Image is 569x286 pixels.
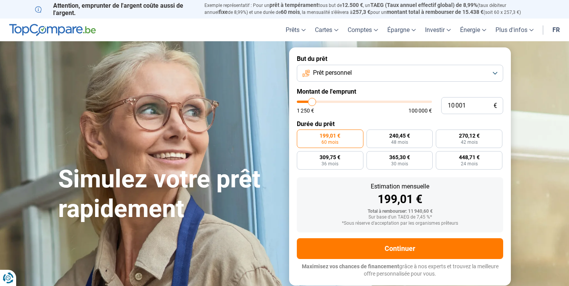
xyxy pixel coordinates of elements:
span: 60 mois [321,140,338,145]
p: grâce à nos experts et trouvez la meilleure offre personnalisée pour vous. [297,263,503,278]
span: 42 mois [461,140,478,145]
span: 199,01 € [320,133,340,138]
a: Énergie [455,19,491,41]
span: Prêt personnel [313,69,352,77]
a: fr [548,19,564,41]
span: TAEG (Taux annuel effectif global) de 8,99% [370,2,477,8]
span: 60 mois [281,9,300,15]
span: Maximisez vos chances de financement [302,263,399,269]
a: Comptes [343,19,383,41]
button: Prêt personnel [297,65,503,82]
button: Continuer [297,238,503,259]
a: Prêts [281,19,310,41]
span: 30 mois [391,162,408,166]
span: 240,45 € [389,133,410,138]
span: 100 000 € [408,108,432,113]
span: 48 mois [391,140,408,145]
span: 270,12 € [459,133,480,138]
div: Sur base d'un TAEG de 7,45 %* [303,215,497,220]
span: montant total à rembourser de 15.438 € [387,9,484,15]
label: But du prêt [297,55,503,62]
span: 257,3 € [353,9,370,15]
a: Investir [420,19,455,41]
span: prêt à tempérament [269,2,318,8]
div: Total à rembourser: 11 940,60 € [303,209,497,214]
span: 36 mois [321,162,338,166]
span: 24 mois [461,162,478,166]
span: 12.500 € [342,2,363,8]
span: 365,30 € [389,155,410,160]
p: Attention, emprunter de l'argent coûte aussi de l'argent. [35,2,195,17]
span: 1 250 € [297,108,314,113]
span: fixe [219,9,228,15]
a: Cartes [310,19,343,41]
div: 199,01 € [303,193,497,205]
span: 309,75 € [320,155,340,160]
label: Montant de l'emprunt [297,88,503,95]
span: € [494,103,497,109]
img: TopCompare [9,24,96,36]
div: Estimation mensuelle [303,183,497,190]
p: Exemple représentatif : Pour un tous but de , un (taux débiteur annuel de 8,99%) et une durée de ... [204,2,534,16]
h1: Simulez votre prêt rapidement [58,165,280,224]
span: 448,71 € [459,155,480,160]
label: Durée du prêt [297,120,503,128]
a: Épargne [383,19,420,41]
div: *Sous réserve d'acceptation par les organismes prêteurs [303,221,497,226]
a: Plus d'infos [491,19,538,41]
